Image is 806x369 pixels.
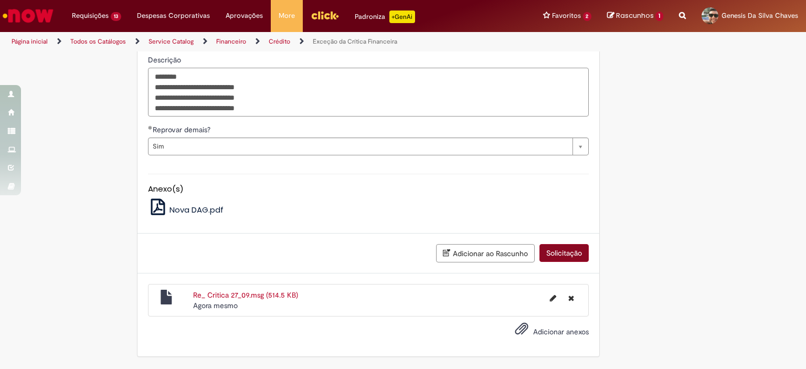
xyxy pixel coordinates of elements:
[148,125,153,130] span: Obrigatório Preenchido
[148,185,589,194] h5: Anexo(s)
[148,204,224,215] a: Nova DAG.pdf
[389,10,415,23] p: +GenAi
[169,204,224,215] span: Nova DAG.pdf
[111,12,121,21] span: 13
[193,301,238,310] time: 27/09/2025 15:38:18
[583,12,592,21] span: 2
[512,319,531,343] button: Adicionar anexos
[313,37,397,46] a: Exceção da Crítica Financeira
[8,32,529,51] ul: Trilhas de página
[70,37,126,46] a: Todos os Catálogos
[1,5,55,26] img: ServiceNow
[153,138,567,155] span: Sim
[226,10,263,21] span: Aprovações
[311,7,339,23] img: click_logo_yellow_360x200.png
[607,11,663,21] a: Rascunhos
[12,37,48,46] a: Página inicial
[436,244,535,262] button: Adicionar ao Rascunho
[216,37,246,46] a: Financeiro
[539,244,589,262] button: Solicitação
[562,290,580,307] button: Excluir Re_ Critica 27_09.msg
[655,12,663,21] span: 1
[533,327,589,336] span: Adicionar anexos
[137,10,210,21] span: Despesas Corporativas
[269,37,290,46] a: Crédito
[616,10,654,20] span: Rascunhos
[193,301,238,310] span: Agora mesmo
[148,68,589,117] textarea: Descrição
[153,125,213,134] span: Reprovar demais?
[544,290,563,307] button: Editar nome de arquivo Re_ Critica 27_09.msg
[148,55,183,65] span: Descrição
[279,10,295,21] span: More
[72,10,109,21] span: Requisições
[552,10,581,21] span: Favoritos
[149,37,194,46] a: Service Catalog
[722,11,798,20] span: Genesis Da Silva Chaves
[193,290,298,300] a: Re_ Critica 27_09.msg (514.5 KB)
[355,10,415,23] div: Padroniza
